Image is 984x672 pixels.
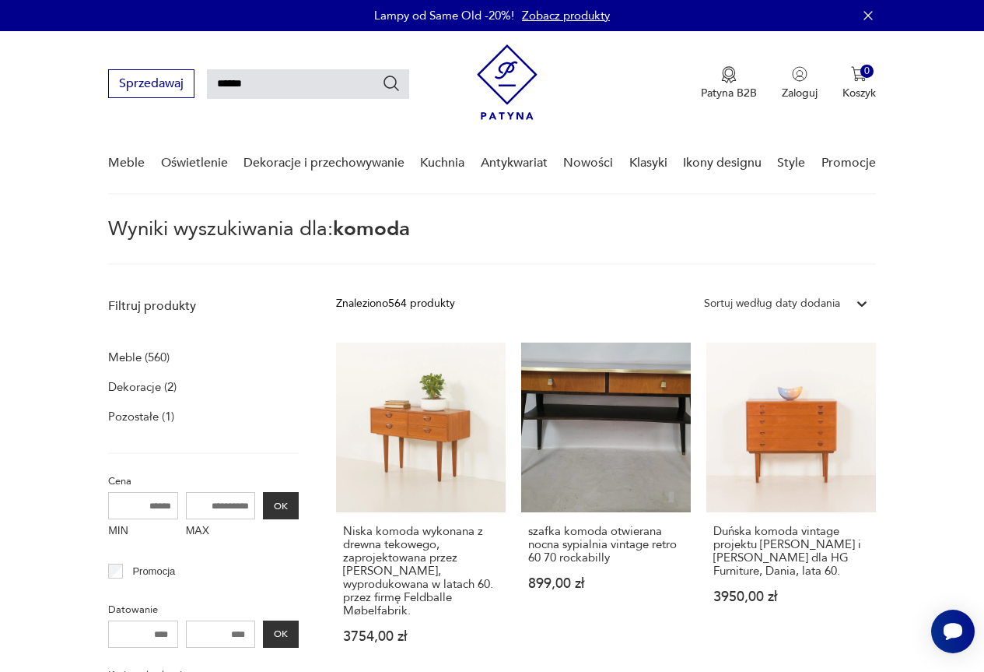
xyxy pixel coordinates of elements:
[374,8,514,23] p: Lampy od Same Old -20%!
[528,525,684,565] h3: szafka komoda otwierana nocna sypialnia vintage retro 60 70 rockabilly
[108,69,194,98] button: Sprzedawaj
[701,66,757,100] a: Ikona medaluPatyna B2B
[108,347,170,368] a: Meble (560)
[333,215,410,243] span: komoda
[860,65,874,78] div: 0
[782,86,818,100] p: Zaloguj
[481,133,548,193] a: Antykwariat
[108,601,299,618] p: Datowanie
[108,133,145,193] a: Meble
[343,630,499,643] p: 3754,00 zł
[821,133,876,193] a: Promocje
[713,525,869,578] h3: Duńska komoda vintage projektu [PERSON_NAME] i [PERSON_NAME] dla HG Furniture, Dania, lata 60.
[161,133,228,193] a: Oświetlenie
[108,406,174,427] a: Pozostałe (1)
[420,133,464,193] a: Kuchnia
[243,133,404,193] a: Dekoracje i przechowywanie
[108,473,299,490] p: Cena
[777,133,805,193] a: Style
[701,86,757,100] p: Patyna B2B
[842,66,876,100] button: 0Koszyk
[477,44,538,120] img: Patyna - sklep z meblami i dekoracjami vintage
[382,74,401,93] button: Szukaj
[713,590,869,603] p: 3950,00 zł
[263,621,299,648] button: OK
[782,66,818,100] button: Zaloguj
[186,519,256,544] label: MAX
[522,8,610,23] a: Zobacz produkty
[842,86,876,100] p: Koszyk
[931,610,975,653] iframe: Smartsupp widget button
[683,133,762,193] a: Ikony designu
[108,376,177,398] a: Dekoracje (2)
[263,492,299,519] button: OK
[108,220,876,265] p: Wyniki wyszukiwania dla:
[629,133,667,193] a: Klasyki
[792,66,807,82] img: Ikonka użytkownika
[701,66,757,100] button: Patyna B2B
[108,297,299,315] p: Filtruj produkty
[704,295,840,312] div: Sortuj według daty dodania
[336,295,455,312] div: Znaleziono 564 produkty
[132,563,175,580] p: Promocja
[528,577,684,590] p: 899,00 zł
[108,519,178,544] label: MIN
[563,133,613,193] a: Nowości
[721,66,737,83] img: Ikona medalu
[851,66,867,82] img: Ikona koszyka
[108,79,194,90] a: Sprzedawaj
[343,525,499,617] h3: Niska komoda wykonana z drewna tekowego, zaprojektowana przez [PERSON_NAME], wyprodukowana w lata...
